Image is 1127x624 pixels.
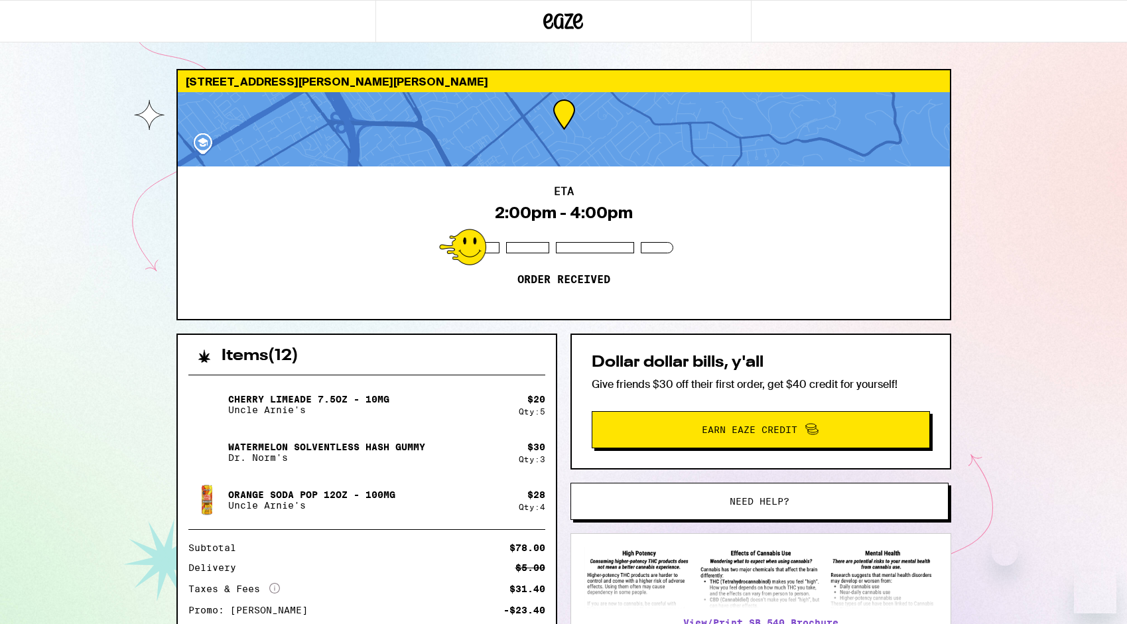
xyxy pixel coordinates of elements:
[188,563,245,572] div: Delivery
[188,481,226,519] img: Orange Soda Pop 12oz - 100mg
[592,411,930,448] button: Earn Eaze Credit
[495,204,633,222] div: 2:00pm - 4:00pm
[592,355,930,371] h2: Dollar dollar bills, y'all
[527,442,545,452] div: $ 30
[503,605,545,615] div: -$23.40
[509,543,545,552] div: $78.00
[222,348,298,364] h2: Items ( 12 )
[228,405,389,415] p: Uncle Arnie's
[509,584,545,593] div: $31.40
[517,273,610,286] p: Order received
[188,543,245,552] div: Subtotal
[702,425,797,434] span: Earn Eaze Credit
[188,605,317,615] div: Promo: [PERSON_NAME]
[584,547,937,609] img: SB 540 Brochure preview
[592,377,930,391] p: Give friends $30 off their first order, get $40 credit for yourself!
[527,489,545,500] div: $ 28
[188,434,226,471] img: Watermelon Solventless Hash Gummy
[228,452,425,463] p: Dr. Norm's
[1074,571,1116,613] iframe: Button to launch messaging window
[228,489,395,500] p: Orange Soda Pop 12oz - 100mg
[228,500,395,511] p: Uncle Arnie's
[554,186,574,197] h2: ETA
[228,394,389,405] p: Cherry Limeade 7.5oz - 10mg
[992,539,1018,566] iframe: Close message
[519,455,545,464] div: Qty: 3
[515,563,545,572] div: $5.00
[519,503,545,511] div: Qty: 4
[228,442,425,452] p: Watermelon Solventless Hash Gummy
[519,407,545,416] div: Qty: 5
[188,386,226,423] img: Cherry Limeade 7.5oz - 10mg
[527,394,545,405] div: $ 20
[178,70,950,92] div: [STREET_ADDRESS][PERSON_NAME][PERSON_NAME]
[570,483,949,520] button: Need help?
[730,497,789,506] span: Need help?
[188,583,280,595] div: Taxes & Fees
